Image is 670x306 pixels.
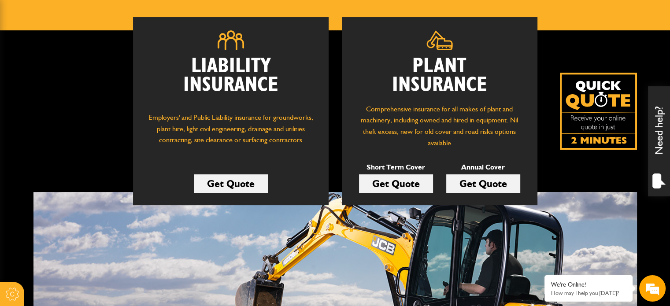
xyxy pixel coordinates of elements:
input: Enter your email address [11,107,161,127]
h2: Liability Insurance [146,57,315,103]
h2: Plant Insurance [355,57,524,95]
input: Enter your phone number [11,133,161,153]
div: We're Online! [551,281,626,288]
a: Get Quote [359,174,433,193]
p: Employers' and Public Liability insurance for groundworks, plant hire, light civil engineering, d... [146,112,315,154]
p: Short Term Cover [359,162,433,173]
textarea: Type your message and hit 'Enter' [11,159,161,232]
div: Need help? [648,86,670,196]
input: Enter your last name [11,81,161,101]
div: Minimize live chat window [144,4,166,26]
img: d_20077148190_company_1631870298795_20077148190 [15,49,37,61]
p: How may I help you today? [551,290,626,296]
a: Get your insurance quote isn just 2-minutes [560,73,637,150]
div: Chat with us now [46,49,148,61]
a: Get Quote [446,174,520,193]
em: Start Chat [120,240,160,251]
img: Quick Quote [560,73,637,150]
a: Get Quote [194,174,268,193]
p: Annual Cover [446,162,520,173]
p: Comprehensive insurance for all makes of plant and machinery, including owned and hired in equipm... [355,103,524,148]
